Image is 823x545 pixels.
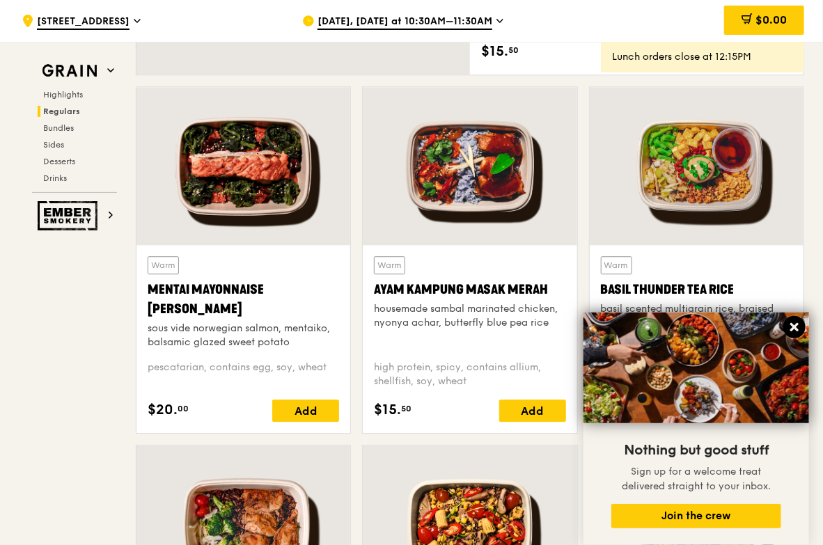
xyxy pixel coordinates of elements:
div: basil scented multigrain rice, braised celery mushroom cabbage, hanjuku egg [601,302,792,330]
div: Lunch orders close at 12:15PM [612,50,793,64]
div: housemade sambal marinated chicken, nyonya achar, butterfly blue pea rice [374,302,565,330]
span: $15. [481,41,508,62]
div: Add [499,400,566,422]
span: Desserts [43,157,75,166]
div: Warm [148,256,179,274]
div: Add [272,400,339,422]
div: pescatarian, contains egg, soy, wheat [148,361,339,388]
button: Close [783,316,806,338]
button: Join the crew [611,504,781,528]
div: Ayam Kampung Masak Merah [374,280,565,299]
span: Regulars [43,106,80,116]
img: Grain web logo [38,58,102,84]
div: Warm [601,256,632,274]
span: 50 [401,403,411,414]
span: Highlights [43,90,83,100]
div: Basil Thunder Tea Rice [601,280,792,299]
div: sous vide norwegian salmon, mentaiko, balsamic glazed sweet potato [148,322,339,349]
span: 50 [508,45,519,56]
span: 00 [178,403,189,414]
span: [STREET_ADDRESS] [37,15,130,30]
span: Nothing but good stuff [624,442,769,459]
div: high protein, spicy, contains allium, shellfish, soy, wheat [374,361,565,388]
span: $20. [148,400,178,420]
span: Bundles [43,123,74,133]
span: Sign up for a welcome treat delivered straight to your inbox. [622,466,771,492]
div: Warm [374,256,405,274]
span: Sides [43,140,64,150]
span: $15. [374,400,401,420]
img: Ember Smokery web logo [38,201,102,230]
div: Mentai Mayonnaise [PERSON_NAME] [148,280,339,319]
span: $0.00 [755,13,787,26]
span: Drinks [43,173,67,183]
img: DSC07876-Edit02-Large.jpeg [583,313,809,423]
span: [DATE], [DATE] at 10:30AM–11:30AM [318,15,492,30]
